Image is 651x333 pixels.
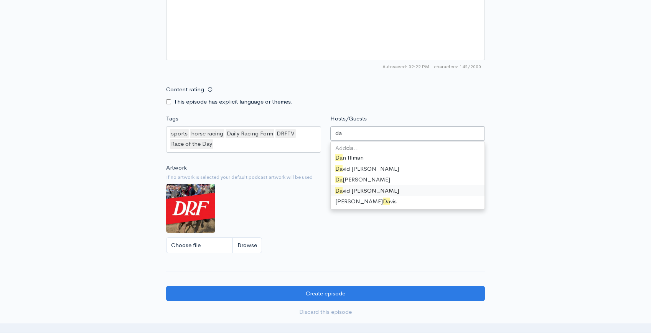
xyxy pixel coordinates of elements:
[330,114,367,123] label: Hosts/Guests
[170,129,189,138] div: sports
[166,173,485,181] small: If no artwork is selected your default podcast artwork will be used
[166,163,187,172] label: Artwork
[166,82,204,97] label: Content rating
[382,63,429,70] span: Autosaved: 02:22 PM
[275,129,296,138] div: DRFTV
[190,129,224,138] div: horse racing
[166,286,485,302] input: Create episode
[335,187,343,194] span: Da
[166,304,485,320] a: Discard this episode
[335,129,343,138] input: Enter the names of the people that appeared on this episode
[383,198,390,205] span: Da
[331,185,485,196] div: vid [PERSON_NAME]
[166,114,178,123] label: Tags
[335,176,343,183] span: Da
[434,63,481,70] span: 142/2000
[331,152,485,163] div: n Illman
[335,154,343,161] span: Da
[331,163,485,175] div: vid [PERSON_NAME]
[226,129,274,138] div: Daily Racing Form
[331,144,485,153] div: Add …
[335,165,343,172] span: Da
[174,97,293,106] label: This episode has explicit language or themes.
[331,196,485,207] div: [PERSON_NAME] vis
[346,144,353,152] strong: da
[170,139,213,149] div: Race of the Day
[331,174,485,185] div: [PERSON_NAME]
